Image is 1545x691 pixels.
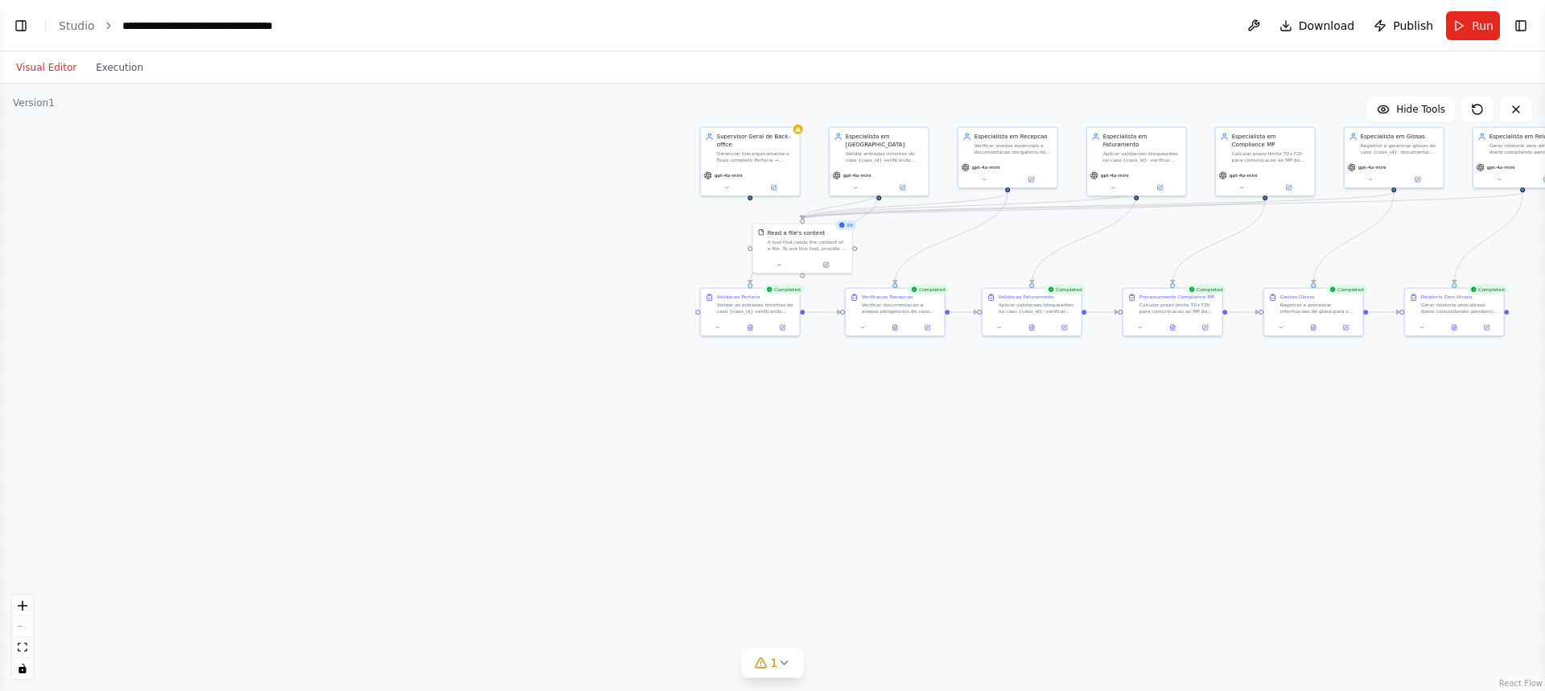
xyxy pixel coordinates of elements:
span: gpt-4o-mini [1487,164,1515,171]
div: Supervisor Geral de Back-office [717,133,795,149]
button: Download [1273,11,1362,40]
a: React Flow attribution [1499,679,1543,688]
div: React Flow controls [12,595,33,679]
div: Especialista em RecepcaoVerificar anexos essenciais e documentacao obrigatoria do caso {caso_id} ... [958,127,1058,189]
div: Completed [763,285,804,294]
button: Open in side panel [1050,323,1077,332]
span: 39 [847,222,853,228]
div: Version 1 [13,97,55,109]
div: Verificar documentacao e anexos obrigatorios do caso {caso_id} conforme checklist do pagador {pag... [862,302,940,315]
button: Open in side panel [1395,175,1440,184]
span: gpt-4o-mini [972,164,1000,171]
div: Processamento Compliance MP [1139,294,1215,300]
div: Gestao Glosas [1280,294,1315,300]
div: Aplicar validacoes bloqueantes no caso {caso_id}: verificar datas timezone-aware em ordem cronolo... [1103,150,1181,163]
button: Open in side panel [1137,183,1183,192]
span: 1 [771,655,778,671]
button: zoom in [12,595,33,616]
g: Edge from 149980eb-b64e-41f6-84a2-8fb3563666c4 to 676a2f93-4875-441a-bc78-184485cb63ce [891,192,1011,283]
button: View output [733,323,767,332]
g: Edge from f50cc6fa-639c-465e-a939-4ebd852b8f6c to 60a57cc3-aa26-4764-94ee-6d0a761add13 [798,192,1526,219]
div: Verificar anexos essenciais e documentacao obrigatoria do caso {caso_id} conforme checklist do pa... [974,142,1053,155]
div: Especialista em Faturamento [1103,133,1181,149]
button: Open in side panel [1473,323,1500,332]
div: Completed [1467,285,1508,294]
button: Open in side panel [768,323,796,332]
button: View output [1437,323,1471,332]
div: Especialista em Compliance MP [1232,133,1310,149]
div: Completed [908,285,949,294]
div: CompletedGestao GlosasRegistrar e processar informacoes de glosa para o caso {caso_id} quando apl... [1263,288,1364,337]
g: Edge from 832d58fe-c4c9-4ceb-bb55-a1862320fc01 to 57575812-0d1a-4543-bdf5-fef6e8d94344 [1086,308,1118,316]
button: Open in side panel [1191,323,1218,332]
button: Open in side panel [803,260,849,269]
div: CompletedValidacao FaturamentoAplicar validacoes bloqueantes no caso {caso_id}: verificar datas t... [982,288,1082,337]
div: Validacao Portaria [717,294,760,300]
div: Especialista em FaturamentoAplicar validacoes bloqueantes no caso {caso_id}: verificar datas time... [1086,127,1187,197]
span: gpt-4o-mini [1101,172,1129,179]
a: Studio [59,19,95,32]
div: Aplicar validacoes bloqueantes no caso {caso_id}: verificar datas timezone-aware em ordem cronolo... [999,302,1077,315]
button: View output [1156,323,1189,332]
g: Edge from 57575812-0d1a-4543-bdf5-fef6e8d94344 to 63b71d00-66ae-44a1-9197-0536e21e41bc [1227,308,1259,316]
span: gpt-4o-mini [715,172,743,179]
g: Edge from f50cc6fa-639c-465e-a939-4ebd852b8f6c to 2ac50a72-15af-47c2-807e-ce5332460546 [1450,192,1526,283]
button: Open in side panel [1008,175,1054,184]
div: Registrar e processar informacoes de glosa para o caso {caso_id} quando aplicavel. Documentar mot... [1280,302,1358,315]
div: Registrar e gerenciar glosas do caso {caso_id}: documentar motivo, valor, prazo de recurso e list... [1361,142,1439,155]
div: Validar as entradas minimas do caso {caso_id} verificando presenca obrigatoria de: dados do pacie... [717,302,795,315]
div: Gerar relatorio zero-atraso diario consolidando: pendencias abertas e atrasadas, casos de MP em r... [1421,302,1499,315]
button: View output [878,323,912,332]
div: Supervisor Geral de Back-officeGerenciar hierarquicamente o fluxo completo Portaria → Recepção → ... [700,127,801,197]
span: Run [1472,18,1493,34]
nav: breadcrumb [59,18,273,34]
span: gpt-4o-mini [1358,164,1386,171]
button: Show right sidebar [1510,14,1532,37]
div: Validar entradas mínimas do caso {caso_id} verificando presença e integridade de: dados do pacien... [846,150,924,163]
button: Open in side panel [913,323,941,332]
div: Completed [1326,285,1367,294]
button: Run [1446,11,1500,40]
div: Especialista em GlosasRegistrar e gerenciar glosas do caso {caso_id}: documentar motivo, valor, p... [1344,127,1444,189]
g: Edge from 63b71d00-66ae-44a1-9197-0536e21e41bc to 2ac50a72-15af-47c2-807e-ce5332460546 [1368,308,1399,316]
button: Execution [86,58,153,77]
button: Hide Tools [1367,97,1455,122]
button: Open in side panel [880,183,925,192]
button: 1 [742,648,804,678]
button: Visual Editor [6,58,86,77]
div: Calcular prazo limite T0+72h para comunicacao ao MP do caso {caso_id} baseado na data do evento. ... [1139,302,1217,315]
span: gpt-4o-mini [1230,172,1258,179]
g: Edge from 676a2f93-4875-441a-bc78-184485cb63ce to 832d58fe-c4c9-4ceb-bb55-a1862320fc01 [950,308,977,316]
div: Verificacao Recepcao [862,294,913,300]
div: A tool that reads the content of a file. To use this tool, provide a 'file_path' parameter with t... [768,239,847,252]
button: Publish [1367,11,1440,40]
button: View output [1296,323,1330,332]
div: Gerenciar hierarquicamente o fluxo completo Portaria → Recepção → Faturamento → Compliance/MP → G... [717,150,795,163]
button: View output [1015,323,1049,332]
div: CompletedProcessamento Compliance MPCalcular prazo limite T0+72h para comunicacao ao MP do caso {... [1123,288,1223,337]
div: Completed [1044,285,1086,294]
div: Especialista em Glosas [1361,133,1439,141]
button: Open in side panel [1266,183,1312,192]
div: CompletedRelatorio Zero AtrasoGerar relatorio zero-atraso diario consolidando: pendencias abertas... [1404,288,1505,337]
div: Especialista em [GEOGRAPHIC_DATA] [846,133,924,149]
button: Open in side panel [1332,323,1359,332]
span: Hide Tools [1396,103,1445,116]
span: Download [1299,18,1355,34]
g: Edge from fe2a2005-149f-4630-bfb2-40bf28b7d0e4 to 63b71d00-66ae-44a1-9197-0536e21e41bc [1309,192,1398,283]
div: Completed [1185,285,1226,294]
div: Calcular prazo limite T0+72h para comunicacao ao MP do caso {caso_id}, gerar protocolo de comunic... [1232,150,1310,163]
span: Publish [1393,18,1433,34]
div: Especialista em [GEOGRAPHIC_DATA]Validar entradas mínimas do caso {caso_id} verificando presença ... [829,127,929,197]
div: Read a file's content [768,229,826,237]
g: Edge from e23ccfd7-b79b-41a8-8691-a44b2dd59eff to 60a57cc3-aa26-4764-94ee-6d0a761add13 [798,192,883,219]
button: Open in side panel [751,183,797,192]
div: Especialista em Recepcao [974,133,1053,141]
div: CompletedValidacao PortariaValidar as entradas minimas do caso {caso_id} verificando presenca obr... [700,288,801,337]
g: Edge from f46a329b-6041-466f-9650-af74d5be65f3 to 676a2f93-4875-441a-bc78-184485cb63ce [805,308,840,316]
div: Validacao Faturamento [999,294,1054,300]
button: Show left sidebar [10,14,32,37]
g: Edge from 2235e131-e225-4eeb-8eae-8cd06f66c63f to 832d58fe-c4c9-4ceb-bb55-a1862320fc01 [1028,192,1140,283]
div: CompletedVerificacao RecepcaoVerificar documentacao e anexos obrigatorios do caso {caso_id} confo... [845,288,946,337]
div: Especialista em Compliance MPCalcular prazo limite T0+72h para comunicacao ao MP do caso {caso_id... [1215,127,1316,197]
